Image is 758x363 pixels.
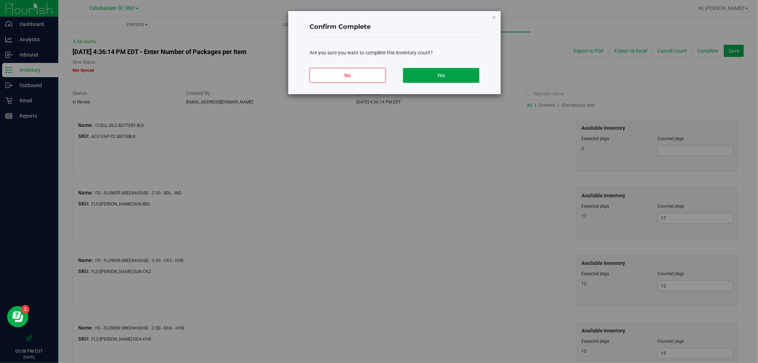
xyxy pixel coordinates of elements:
[310,22,479,32] h4: Confirm Complete
[310,50,433,55] span: Are you sure you want to complete this inventory count?
[403,68,479,83] button: Yes
[310,68,386,83] button: No
[7,306,28,327] iframe: Resource center
[21,305,29,314] iframe: Resource center unread badge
